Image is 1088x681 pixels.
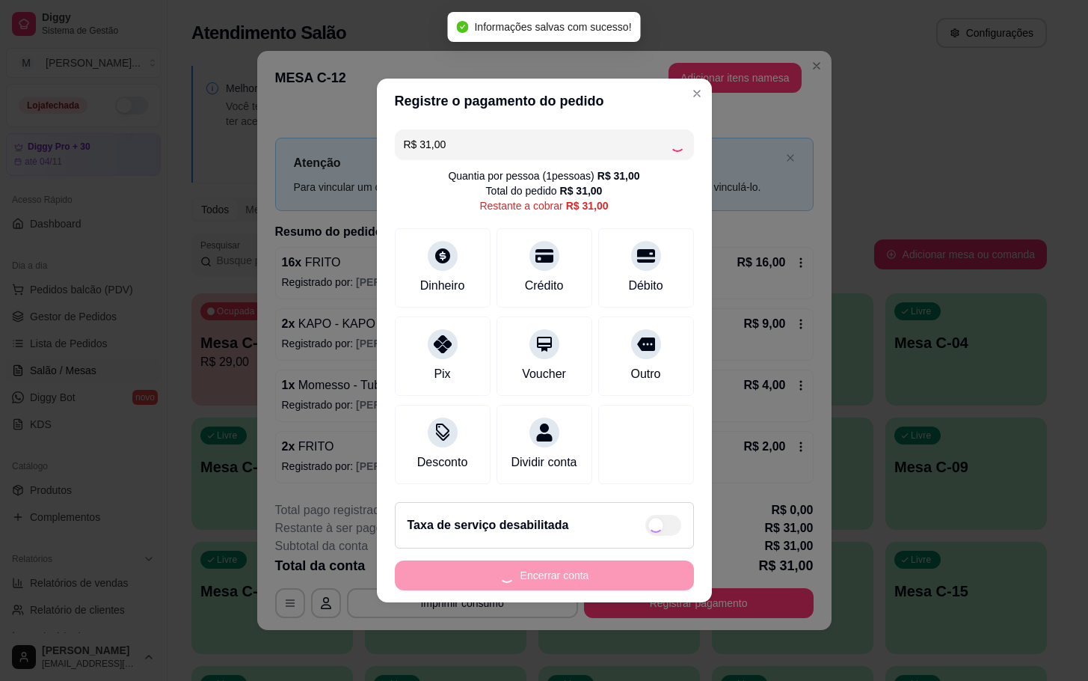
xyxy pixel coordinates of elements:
div: Outro [630,365,660,383]
span: Informações salvas com sucesso! [474,21,631,33]
div: Voucher [522,365,566,383]
div: R$ 31,00 [597,168,640,183]
div: Débito [628,277,663,295]
div: Loading [670,137,685,152]
div: Pix [434,365,450,383]
div: Restante a cobrar [479,198,608,213]
div: Dinheiro [420,277,465,295]
span: check-circle [456,21,468,33]
div: R$ 31,00 [566,198,609,213]
h2: Taxa de serviço desabilitada [408,516,569,534]
div: Total do pedido [486,183,603,198]
header: Registre o pagamento do pedido [377,79,712,123]
div: Dividir conta [511,454,577,471]
div: Crédito [525,277,564,295]
div: R$ 31,00 [560,183,603,198]
div: Desconto [417,454,468,471]
input: Ex.: hambúrguer de cordeiro [404,129,670,159]
div: Quantia por pessoa ( 1 pessoas) [448,168,639,183]
button: Close [685,82,709,106]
